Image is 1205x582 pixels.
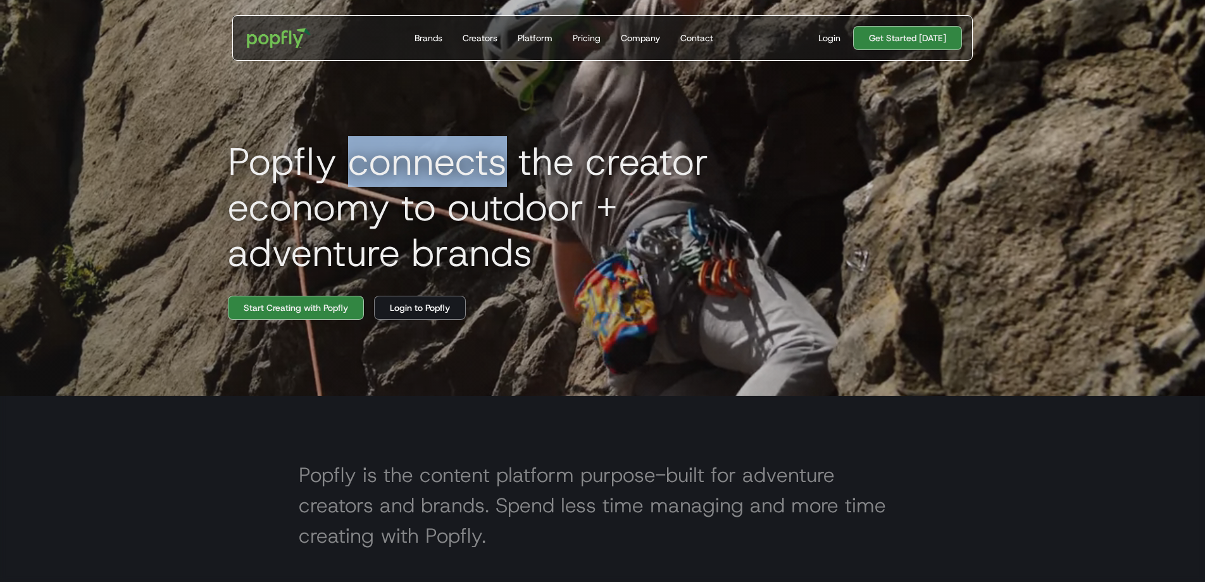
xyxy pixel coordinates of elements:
a: Login [813,32,846,44]
a: Brands [409,16,447,60]
div: Brands [415,32,442,44]
div: Creators [463,32,497,44]
a: Creators [458,16,503,60]
a: home [238,19,320,57]
a: Contact [675,16,718,60]
h1: Popfly connects the creator economy to outdoor + adventure brands [218,139,787,275]
div: Contact [680,32,713,44]
div: Login [818,32,840,44]
a: Company [616,16,665,60]
div: Company [621,32,660,44]
div: Pricing [573,32,601,44]
h2: Popfly is the content platform purpose-built for adventure creators and brands. Spend less time m... [299,460,906,551]
a: Login to Popfly [374,296,466,320]
a: Start Creating with Popfly [228,296,364,320]
a: Pricing [568,16,606,60]
a: Platform [513,16,558,60]
a: Get Started [DATE] [853,26,962,50]
div: Platform [518,32,553,44]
